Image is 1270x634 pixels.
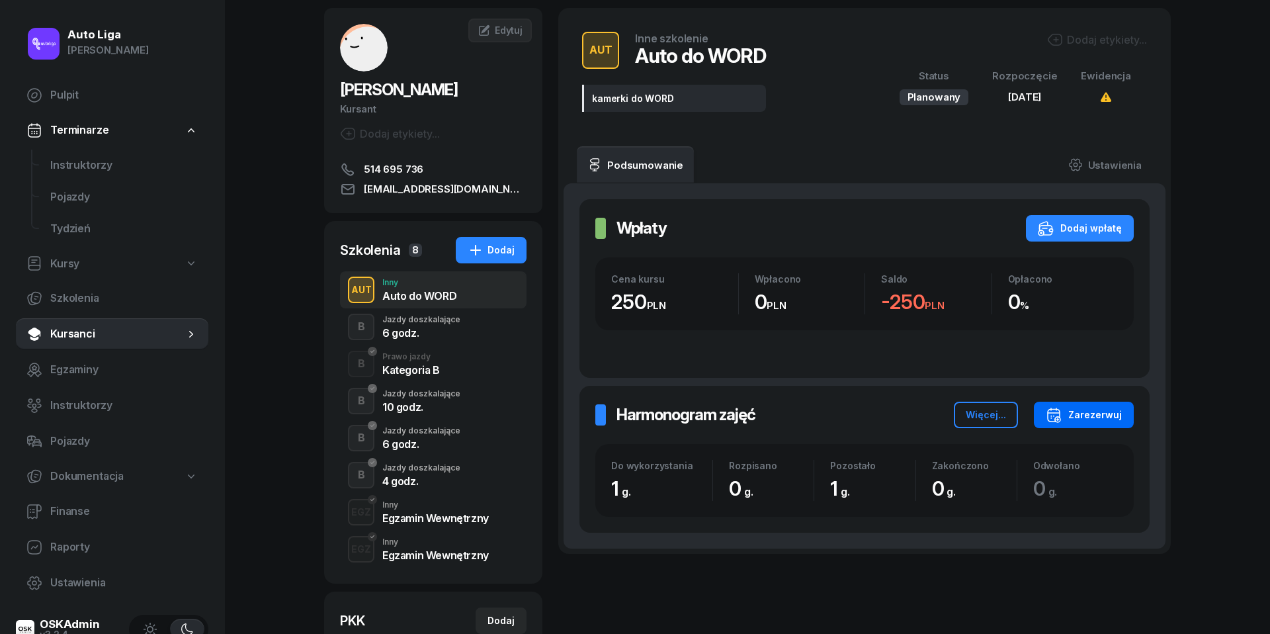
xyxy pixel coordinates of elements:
div: B [353,427,370,449]
div: Wpłacono [755,273,865,285]
div: Jazdy doszkalające [382,390,460,398]
a: Finanse [16,496,208,527]
span: Egzaminy [50,361,198,379]
div: Do wykorzystania [611,460,712,471]
div: Więcej... [966,407,1006,423]
div: Opłacono [1008,273,1119,285]
span: 514 695 736 [364,161,423,177]
div: Rozpisano [729,460,814,471]
div: Jazdy doszkalające [382,427,460,435]
div: Jazdy doszkalające [382,316,460,324]
span: Instruktorzy [50,157,198,174]
button: EGZ [348,536,374,563]
div: AUT [584,39,618,62]
span: Kursanci [50,326,185,343]
div: OSKAdmin [40,619,100,630]
div: Egzamin Wewnętrzny [382,513,489,523]
span: Edytuj [495,24,523,36]
a: Instruktorzy [40,150,208,181]
div: 250 [611,290,738,314]
div: Dodaj [468,242,515,258]
div: Szkolenia [340,241,401,259]
small: g. [1048,485,1058,498]
h2: Wpłaty [616,218,667,239]
span: 0 [729,476,760,500]
button: BJazdy doszkalające6 godz. [340,420,527,457]
div: -250 [881,290,992,314]
button: AUT [582,32,619,69]
span: 0 [1033,476,1064,500]
div: Egzamin Wewnętrzny [382,550,489,561]
span: 1 [611,476,638,500]
button: BJazdy doszkalające4 godz. [340,457,527,494]
div: 4 godz. [382,476,460,486]
div: Inny [382,538,489,546]
small: g. [841,485,850,498]
span: Raporty [50,539,198,556]
span: [DATE] [1008,91,1041,103]
div: Cena kursu [611,273,738,285]
small: PLN [925,299,945,312]
button: Dodaj etykiety... [340,126,440,142]
a: Ustawienia [1058,146,1152,183]
span: Ustawienia [50,574,198,592]
span: Pojazdy [50,433,198,450]
div: Planowany [900,89,969,105]
span: Szkolenia [50,290,198,307]
div: Ewidencja [1081,68,1131,85]
span: [EMAIL_ADDRESS][DOMAIN_NAME] [364,181,527,197]
button: Więcej... [954,402,1018,428]
a: Kursy [16,249,208,279]
div: Jazdy doszkalające [382,464,460,472]
button: AUT [348,277,374,303]
div: 10 godz. [382,402,460,412]
button: BJazdy doszkalające6 godz. [340,308,527,345]
div: Auto do WORD [635,44,766,68]
span: Kursy [50,255,79,273]
a: Raporty [16,531,208,563]
span: 1 [830,476,857,500]
span: 0 [932,476,963,500]
button: Dodaj [476,608,527,634]
button: Zarezerwuj [1034,402,1134,428]
div: 0 [1008,290,1119,314]
span: [PERSON_NAME] [340,80,458,99]
div: EGZ [346,541,376,557]
div: Inny [382,501,489,509]
div: Zarezerwuj [1046,407,1122,423]
span: 8 [409,244,422,257]
button: B [348,388,374,414]
div: Rozpoczęcie [992,68,1057,85]
span: Instruktorzy [50,397,198,414]
a: Dokumentacja [16,461,208,492]
div: B [353,316,370,338]
a: Terminarze [16,115,208,146]
h2: Harmonogram zajęć [616,404,755,426]
small: g. [744,485,753,498]
div: Inne szkolenie [635,33,708,44]
small: % [1020,299,1029,312]
a: Podsumowanie [577,146,694,183]
div: PKK [340,611,365,630]
button: B [348,351,374,377]
div: Saldo [881,273,992,285]
div: 6 godz. [382,439,460,449]
a: Szkolenia [16,283,208,314]
a: Kursanci [16,318,208,350]
div: B [353,464,370,486]
span: Dokumentacja [50,468,124,485]
button: BPrawo jazdyKategoria B [340,345,527,383]
div: Kategoria B [382,365,440,375]
small: g. [947,485,956,498]
div: Zakończono [932,460,1017,471]
span: Pojazdy [50,189,198,206]
div: 0 [755,290,865,314]
button: Dodaj etykiety... [1047,32,1147,48]
span: Tydzień [50,220,198,238]
small: PLN [647,299,667,312]
button: B [348,314,374,340]
button: B [348,425,374,451]
a: [EMAIL_ADDRESS][DOMAIN_NAME] [340,181,527,197]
